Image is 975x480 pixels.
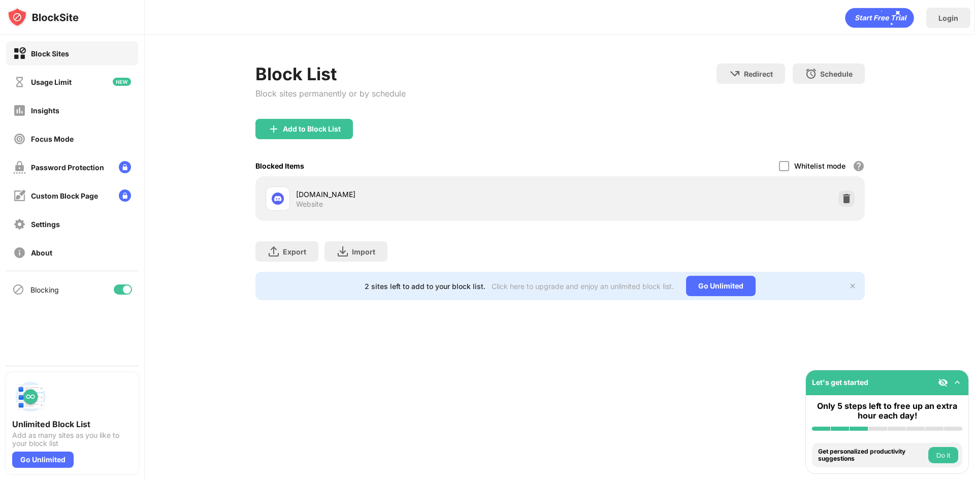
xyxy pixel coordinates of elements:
[686,276,756,296] div: Go Unlimited
[113,78,131,86] img: new-icon.svg
[13,218,26,231] img: settings-off.svg
[13,189,26,202] img: customize-block-page-off.svg
[296,189,560,200] div: [DOMAIN_NAME]
[13,246,26,259] img: about-off.svg
[31,191,98,200] div: Custom Block Page
[119,161,131,173] img: lock-menu.svg
[812,378,868,387] div: Let's get started
[12,378,49,415] img: push-block-list.svg
[13,76,26,88] img: time-usage-off.svg
[13,104,26,117] img: insights-off.svg
[31,49,69,58] div: Block Sites
[255,162,304,170] div: Blocked Items
[849,282,857,290] img: x-button.svg
[12,419,132,429] div: Unlimited Block List
[13,47,26,60] img: block-on.svg
[845,8,914,28] div: animation
[820,70,853,78] div: Schedule
[938,14,958,22] div: Login
[31,220,60,229] div: Settings
[818,448,926,463] div: Get personalized productivity suggestions
[30,285,59,294] div: Blocking
[13,161,26,174] img: password-protection-off.svg
[492,282,674,291] div: Click here to upgrade and enjoy an unlimited block list.
[272,193,284,205] img: favicons
[31,78,72,86] div: Usage Limit
[352,247,375,256] div: Import
[794,162,846,170] div: Whitelist mode
[255,88,406,99] div: Block sites permanently or by schedule
[812,401,962,421] div: Only 5 steps left to free up an extra hour each day!
[744,70,773,78] div: Redirect
[365,282,485,291] div: 2 sites left to add to your block list.
[31,163,104,172] div: Password Protection
[7,7,79,27] img: logo-blocksite.svg
[952,377,962,388] img: omni-setup-toggle.svg
[12,452,74,468] div: Go Unlimited
[283,125,341,133] div: Add to Block List
[255,63,406,84] div: Block List
[31,248,52,257] div: About
[928,447,958,463] button: Do it
[12,431,132,447] div: Add as many sites as you like to your block list
[283,247,306,256] div: Export
[31,106,59,115] div: Insights
[938,377,948,388] img: eye-not-visible.svg
[296,200,323,209] div: Website
[13,133,26,145] img: focus-off.svg
[12,283,24,296] img: blocking-icon.svg
[119,189,131,202] img: lock-menu.svg
[31,135,74,143] div: Focus Mode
